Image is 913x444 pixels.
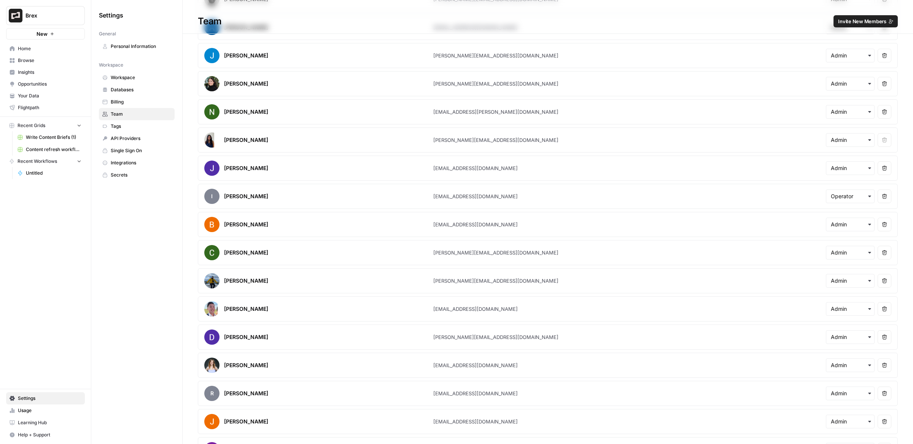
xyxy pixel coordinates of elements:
div: [PERSON_NAME] [224,418,268,425]
a: Write Content Briefs (1) [14,131,85,143]
a: Your Data [6,90,85,102]
div: [EMAIL_ADDRESS][DOMAIN_NAME] [433,164,518,172]
span: General [99,30,116,37]
input: Admin [831,52,870,59]
div: [EMAIL_ADDRESS][DOMAIN_NAME] [433,390,518,397]
div: [PERSON_NAME] [224,333,268,341]
span: R [204,386,220,401]
img: avatar [204,217,220,232]
a: Single Sign On [99,145,175,157]
a: Tags [99,120,175,132]
img: avatar [204,132,214,148]
a: Billing [99,96,175,108]
span: API Providers [111,135,171,142]
div: [PERSON_NAME][EMAIL_ADDRESS][DOMAIN_NAME] [433,249,558,256]
button: Help + Support [6,429,85,441]
span: I [204,189,220,204]
img: avatar [204,245,220,260]
span: Opportunities [18,81,81,88]
a: Personal Information [99,40,175,53]
img: avatar [204,161,220,176]
a: Learning Hub [6,417,85,429]
button: Workspace: Brex [6,6,85,25]
div: [PERSON_NAME][EMAIL_ADDRESS][DOMAIN_NAME] [433,80,558,88]
input: Operator [831,193,870,200]
span: Help + Support [18,431,81,438]
a: Workspace [99,72,175,84]
a: Home [6,43,85,55]
span: Usage [18,407,81,414]
div: [EMAIL_ADDRESS][DOMAIN_NAME] [433,361,518,369]
div: [PERSON_NAME][EMAIL_ADDRESS][DOMAIN_NAME] [433,136,558,144]
div: [PERSON_NAME] [224,390,268,397]
div: [EMAIL_ADDRESS][PERSON_NAME][DOMAIN_NAME] [433,108,558,116]
button: New [6,28,85,40]
span: Team [111,111,171,118]
button: Invite New Members [833,15,898,27]
div: [PERSON_NAME] [224,136,268,144]
span: Browse [18,57,81,64]
span: Recent Grids [17,122,45,129]
div: [PERSON_NAME][EMAIL_ADDRESS][DOMAIN_NAME] [433,52,558,59]
a: Secrets [99,169,175,181]
img: avatar [204,301,218,317]
span: Insights [18,69,81,76]
span: Secrets [111,172,171,178]
a: Browse [6,54,85,67]
div: [EMAIL_ADDRESS][DOMAIN_NAME] [433,418,518,425]
span: Invite New Members [838,18,886,25]
input: Admin [831,361,870,369]
img: Brex Logo [9,9,22,22]
input: Admin [831,164,870,172]
img: avatar [204,104,220,119]
a: Usage [6,404,85,417]
div: [PERSON_NAME] [224,361,268,369]
button: Recent Workflows [6,156,85,167]
a: Flightpath [6,102,85,114]
div: [PERSON_NAME] [224,277,268,285]
img: avatar [204,76,220,91]
a: Content refresh workflow [14,143,85,156]
a: Integrations [99,157,175,169]
div: [PERSON_NAME] [224,80,268,88]
input: Admin [831,305,870,313]
span: Flightpath [18,104,81,111]
div: [PERSON_NAME] [224,305,268,313]
div: [EMAIL_ADDRESS][DOMAIN_NAME] [433,221,518,228]
div: [EMAIL_ADDRESS][DOMAIN_NAME] [433,193,518,200]
span: Settings [18,395,81,402]
div: [PERSON_NAME] [224,52,268,59]
div: [PERSON_NAME][EMAIL_ADDRESS][DOMAIN_NAME] [433,277,558,285]
span: Tags [111,123,171,130]
input: Admin [831,333,870,341]
img: avatar [204,48,220,63]
button: Recent Grids [6,120,85,131]
a: Team [99,108,175,120]
div: [PERSON_NAME] [224,221,268,228]
a: Untitled [14,167,85,179]
input: Admin [831,418,870,425]
span: Write Content Briefs (1) [26,134,81,141]
span: Integrations [111,159,171,166]
a: Opportunities [6,78,85,90]
div: [PERSON_NAME][EMAIL_ADDRESS][DOMAIN_NAME] [433,333,558,341]
span: Recent Workflows [17,158,57,165]
span: Workspace [111,74,171,81]
img: avatar [204,329,220,345]
div: [PERSON_NAME] [224,108,268,116]
span: Settings [99,11,123,20]
a: Settings [6,392,85,404]
input: Admin [831,80,870,88]
span: Brex [25,12,72,19]
div: Team [183,15,913,27]
span: Single Sign On [111,147,171,154]
a: API Providers [99,132,175,145]
span: New [37,30,48,38]
span: Your Data [18,92,81,99]
img: avatar [204,414,220,429]
input: Admin [831,108,870,116]
img: avatar [204,358,220,373]
span: Home [18,45,81,52]
span: Personal Information [111,43,171,50]
span: Learning Hub [18,419,81,426]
